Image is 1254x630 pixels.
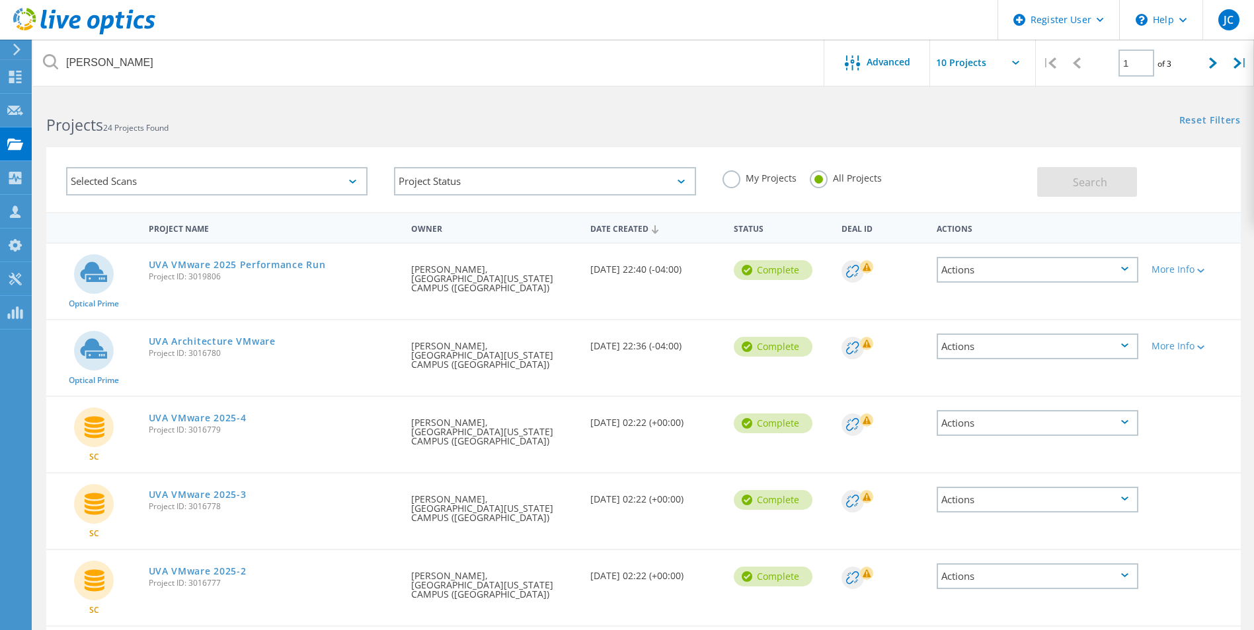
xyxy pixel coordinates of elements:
[103,122,169,133] span: 24 Projects Found
[405,397,584,459] div: [PERSON_NAME], [GEOGRAPHIC_DATA][US_STATE] CAMPUS ([GEOGRAPHIC_DATA])
[584,215,727,240] div: Date Created
[937,333,1138,359] div: Actions
[405,320,584,382] div: [PERSON_NAME], [GEOGRAPHIC_DATA][US_STATE] CAMPUS ([GEOGRAPHIC_DATA])
[734,260,812,280] div: Complete
[930,215,1145,240] div: Actions
[1157,58,1171,69] span: of 3
[937,257,1138,283] div: Actions
[1152,341,1234,351] div: More Info
[723,170,797,183] label: My Projects
[13,28,155,37] a: Live Optics Dashboard
[937,410,1138,436] div: Actions
[149,503,399,510] span: Project ID: 3016778
[937,487,1138,512] div: Actions
[584,473,727,517] div: [DATE] 02:22 (+00:00)
[89,606,99,614] span: SC
[142,215,405,240] div: Project Name
[734,567,812,586] div: Complete
[584,397,727,440] div: [DATE] 02:22 (+00:00)
[937,563,1138,589] div: Actions
[405,215,584,240] div: Owner
[1037,167,1137,197] button: Search
[1036,40,1063,87] div: |
[1227,40,1254,87] div: |
[149,490,247,499] a: UVA VMware 2025-3
[46,114,103,135] b: Projects
[69,300,119,308] span: Optical Prime
[734,337,812,357] div: Complete
[149,273,399,281] span: Project ID: 3019806
[149,579,399,587] span: Project ID: 3016777
[149,337,276,346] a: UVA Architecture VMware
[66,167,368,195] div: Selected Scans
[584,550,727,594] div: [DATE] 02:22 (+00:00)
[1136,14,1148,26] svg: \n
[734,490,812,510] div: Complete
[149,349,399,357] span: Project ID: 3016780
[149,413,247,423] a: UVA VMware 2025-4
[149,426,399,434] span: Project ID: 3016779
[405,244,584,306] div: [PERSON_NAME], [GEOGRAPHIC_DATA][US_STATE] CAMPUS ([GEOGRAPHIC_DATA])
[1073,175,1107,190] span: Search
[835,215,931,240] div: Deal Id
[405,550,584,612] div: [PERSON_NAME], [GEOGRAPHIC_DATA][US_STATE] CAMPUS ([GEOGRAPHIC_DATA])
[33,40,825,86] input: Search projects by name, owner, ID, company, etc
[394,167,695,195] div: Project Status
[1179,116,1241,127] a: Reset Filters
[734,413,812,433] div: Complete
[1224,15,1234,25] span: JC
[727,215,835,240] div: Status
[810,170,882,183] label: All Projects
[1152,265,1234,274] div: More Info
[89,453,99,461] span: SC
[405,473,584,536] div: [PERSON_NAME], [GEOGRAPHIC_DATA][US_STATE] CAMPUS ([GEOGRAPHIC_DATA])
[149,567,247,576] a: UVA VMware 2025-2
[867,57,910,67] span: Advanced
[149,260,326,269] a: UVA VMware 2025 Performance Run
[69,376,119,384] span: Optical Prime
[584,244,727,287] div: [DATE] 22:40 (-04:00)
[584,320,727,364] div: [DATE] 22:36 (-04:00)
[89,530,99,538] span: SC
